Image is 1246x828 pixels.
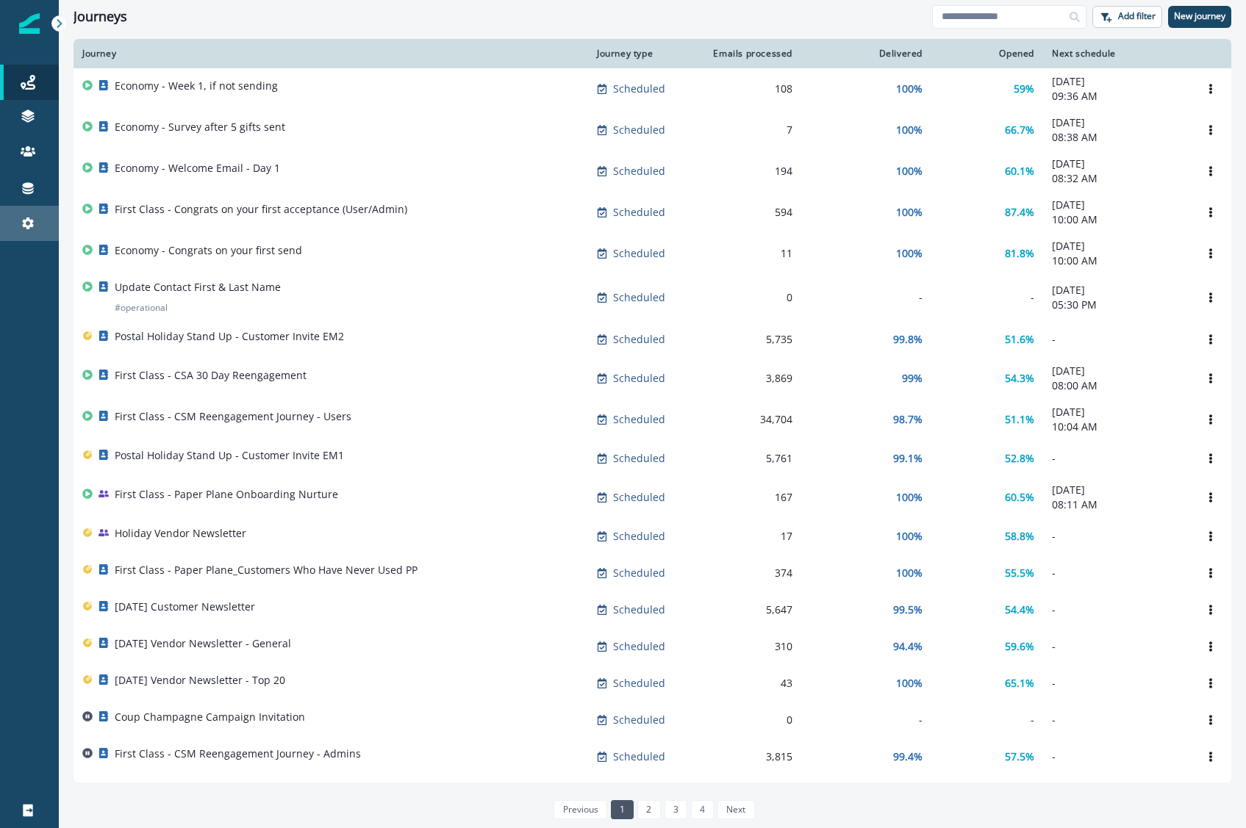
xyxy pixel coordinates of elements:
p: - [1052,602,1181,617]
div: - [940,713,1034,727]
a: First Class - Paper Plane Onboarding NurtureScheduled167100%60.5%[DATE]08:11 AMOptions [74,477,1231,518]
p: Add filter [1118,11,1156,21]
a: First Class - Congrats on your first acceptance (User/Admin)Scheduled594100%87.4%[DATE]10:00 AMOp... [74,192,1231,233]
p: [DATE] Vendor Newsletter - General [115,636,291,651]
p: First Class - CSA 30 Day Reengagement [115,368,307,383]
div: Delivered [810,48,923,60]
p: [DATE] Vendor Newsletter - Top 20 [115,673,285,688]
p: 81.8% [1005,246,1034,261]
button: Options [1199,636,1222,658]
p: - [1052,451,1181,466]
a: First Class - CSA 30 Day ReengagementScheduled3,86999%54.3%[DATE]08:00 AMOptions [74,358,1231,399]
p: 57.5% [1005,749,1034,764]
p: Scheduled [613,639,665,654]
p: 08:38 AM [1052,130,1181,145]
p: 05:30 PM [1052,298,1181,312]
button: Options [1199,709,1222,731]
p: Update Contact First & Last Name [115,280,281,295]
p: [DATE] [1052,115,1181,130]
p: 100% [896,164,923,179]
p: 99.5% [893,602,923,617]
p: - [1052,749,1181,764]
p: Scheduled [613,164,665,179]
a: Economy - Congrats on your first sendScheduled11100%81.8%[DATE]10:00 AMOptions [74,233,1231,274]
div: 310 [707,639,792,654]
button: Options [1199,201,1222,223]
button: Options [1199,328,1222,350]
p: [DATE] [1052,364,1181,378]
div: 0 [707,713,792,727]
p: 08:00 AM [1052,378,1181,393]
div: 5,761 [707,451,792,466]
button: Options [1199,242,1222,264]
p: 60.1% [1005,164,1034,179]
p: 100% [896,82,923,96]
button: Options [1199,160,1222,182]
a: Update Contact First & Last Name#operationalScheduled0--[DATE]05:30 PMOptions [74,274,1231,321]
p: - [1052,529,1181,544]
div: 17 [707,529,792,544]
p: 100% [896,676,923,691]
p: Economy - Week 1, if not sending [115,79,278,93]
a: Postal Holiday Stand Up - Customer Invite EM1Scheduled5,76199.1%52.8%-Options [74,440,1231,477]
p: 98.7% [893,412,923,427]
div: Journey [82,48,579,60]
p: 65.1% [1005,676,1034,691]
div: 167 [707,490,792,505]
p: - [1052,566,1181,580]
button: Options [1199,287,1222,309]
p: 54.4% [1005,602,1034,617]
div: - [940,290,1034,305]
p: 99.8% [893,332,923,347]
img: Inflection [19,13,40,34]
button: Options [1199,525,1222,547]
button: Options [1199,447,1222,469]
a: Postal Holiday Stand Up - Customer Invite EM2Scheduled5,73599.8%51.6%-Options [74,321,1231,358]
p: - [1052,676,1181,691]
a: [DATE] Vendor Newsletter - GeneralScheduled31094.4%59.6%-Options [74,628,1231,665]
h1: Journeys [74,9,127,25]
p: 08:11 AM [1052,497,1181,512]
p: [DATE] [1052,156,1181,171]
button: Options [1199,408,1222,431]
div: 3,815 [707,749,792,764]
div: 7 [707,123,792,137]
p: 59.6% [1005,639,1034,654]
p: Scheduled [613,205,665,220]
p: 58.8% [1005,529,1034,544]
button: Add filter [1092,6,1162,28]
div: - [810,290,923,305]
p: - [1052,332,1181,347]
p: [DATE] Customer Newsletter [115,600,255,614]
div: Next schedule [1052,48,1181,60]
p: Scheduled [613,676,665,691]
p: 94.4% [893,639,923,654]
p: Scheduled [613,451,665,466]
a: Coup Champagne Campaign InvitationScheduled0---Options [74,702,1231,738]
p: [DATE] [1052,74,1181,89]
p: 09:36 AM [1052,89,1181,104]
div: - [810,713,923,727]
p: 52.8% [1005,451,1034,466]
p: Economy - Survey after 5 gifts sent [115,120,285,134]
ul: Pagination [550,800,754,819]
p: 66.7% [1005,123,1034,137]
a: First Class - CSM Reengagement Journey - UsersScheduled34,70498.7%51.1%[DATE]10:04 AMOptions [74,399,1231,440]
p: New journey [1174,11,1225,21]
p: 10:00 AM [1052,212,1181,227]
p: First Class - CSM Reengagement Journey - Users [115,409,351,424]
div: 194 [707,164,792,179]
p: 08:32 AM [1052,171,1181,186]
a: First Class - CSM Reengagement Journey - AdminsScheduled3,81599.4%57.5%-Options [74,738,1231,775]
a: Churn>Economy/Economy+ TESTScheduled0---Options [74,775,1231,812]
div: 43 [707,676,792,691]
p: 100% [896,123,923,137]
p: Scheduled [613,246,665,261]
a: Page 3 [665,800,687,819]
div: 3,869 [707,371,792,386]
div: 374 [707,566,792,580]
a: Next page [717,800,754,819]
p: 87.4% [1005,205,1034,220]
button: Options [1199,486,1222,508]
p: Economy - Welcome Email - Day 1 [115,161,280,176]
